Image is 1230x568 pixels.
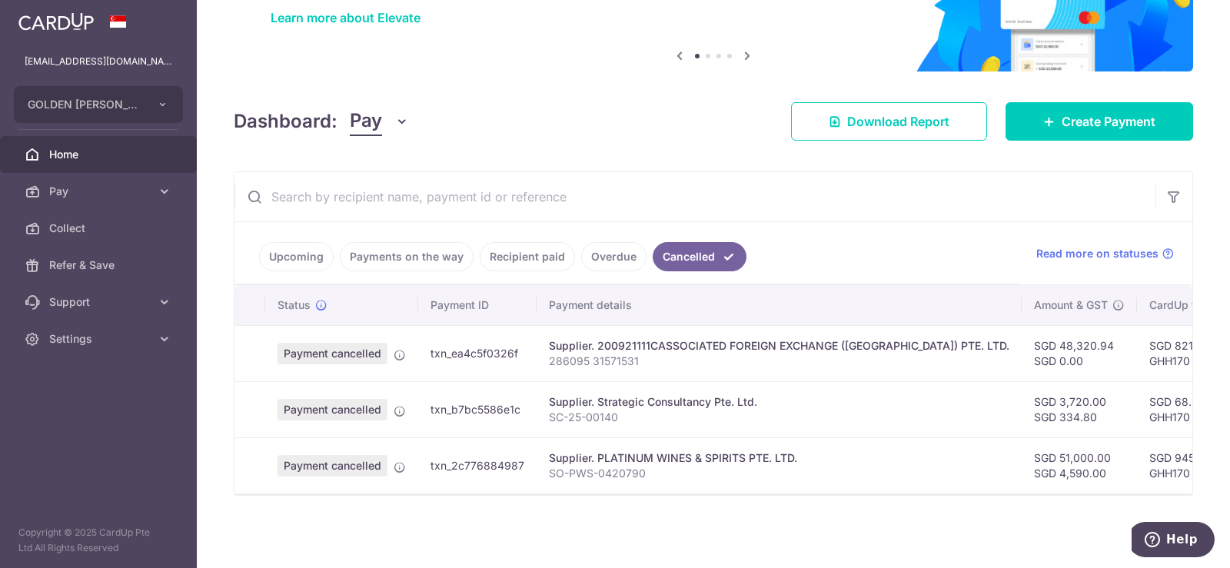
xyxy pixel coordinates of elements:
span: Download Report [847,112,949,131]
a: Cancelled [653,242,746,271]
th: Payment details [537,285,1022,325]
a: Upcoming [259,242,334,271]
td: SGD 3,720.00 SGD 334.80 [1022,381,1137,437]
td: SGD 48,320.94 SGD 0.00 [1022,325,1137,381]
span: Support [49,294,151,310]
span: Pay [350,107,382,136]
span: Create Payment [1062,112,1155,131]
a: Recipient paid [480,242,575,271]
span: Payment cancelled [278,455,387,477]
a: Overdue [581,242,647,271]
a: Download Report [791,102,987,141]
span: Home [49,147,151,162]
h4: Dashboard: [234,108,337,135]
input: Search by recipient name, payment id or reference [234,172,1155,221]
td: txn_2c776884987 [418,437,537,493]
span: Refer & Save [49,257,151,273]
a: Read more on statuses [1036,246,1174,261]
span: Payment cancelled [278,399,387,420]
button: GOLDEN [PERSON_NAME] MARKETING [14,86,183,123]
iframe: Opens a widget where you can find more information [1132,522,1215,560]
img: CardUp [18,12,94,31]
a: Payments on the way [340,242,474,271]
td: txn_b7bc5586e1c [418,381,537,437]
a: Create Payment [1006,102,1193,141]
div: Supplier. PLATINUM WINES & SPIRITS PTE. LTD. [549,450,1009,466]
p: [EMAIL_ADDRESS][DOMAIN_NAME] [25,54,172,69]
span: GOLDEN [PERSON_NAME] MARKETING [28,97,141,112]
div: Supplier. Strategic Consultancy Pte. Ltd. [549,394,1009,410]
span: Collect [49,221,151,236]
span: Amount & GST [1034,297,1108,313]
span: Pay [49,184,151,199]
span: Read more on statuses [1036,246,1159,261]
th: Payment ID [418,285,537,325]
button: Pay [350,107,409,136]
a: Learn more about Elevate [271,10,421,25]
p: SC-25-00140 [549,410,1009,425]
p: 286095 31571531 [549,354,1009,369]
span: CardUp fee [1149,297,1208,313]
span: Status [278,297,311,313]
span: Payment cancelled [278,343,387,364]
td: SGD 51,000.00 SGD 4,590.00 [1022,437,1137,493]
p: SO-PWS-0420790 [549,466,1009,481]
td: txn_ea4c5f0326f [418,325,537,381]
div: Supplier. 200921111CASSOCIATED FOREIGN EXCHANGE ([GEOGRAPHIC_DATA]) PTE. LTD. [549,338,1009,354]
span: Settings [49,331,151,347]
